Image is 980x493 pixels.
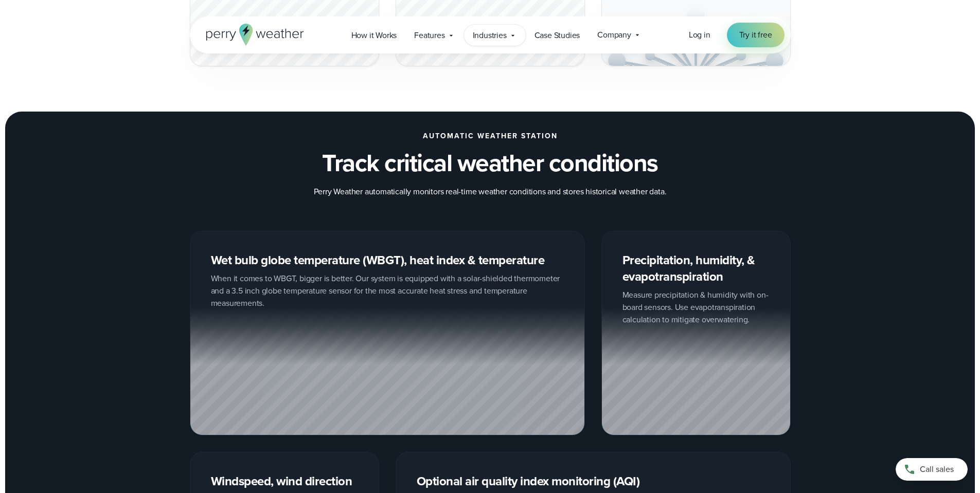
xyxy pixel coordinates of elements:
a: Call sales [896,458,968,481]
span: Case Studies [534,29,580,42]
h2: AUTOMATIC WEATHER STATION [423,132,558,140]
span: Industries [473,29,507,42]
img: Integration-Light.svg [602,6,790,66]
span: Features [414,29,444,42]
p: Perry Weather automatically monitors real-time weather conditions and stores historical weather d... [314,186,667,198]
h3: Track critical weather conditions [322,149,658,177]
span: Call sales [920,463,954,476]
span: Try it free [739,29,772,41]
span: How it Works [351,29,397,42]
a: Log in [689,29,710,41]
a: Case Studies [526,25,589,46]
a: How it Works [343,25,406,46]
span: Company [597,29,631,41]
a: Try it free [727,23,785,47]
